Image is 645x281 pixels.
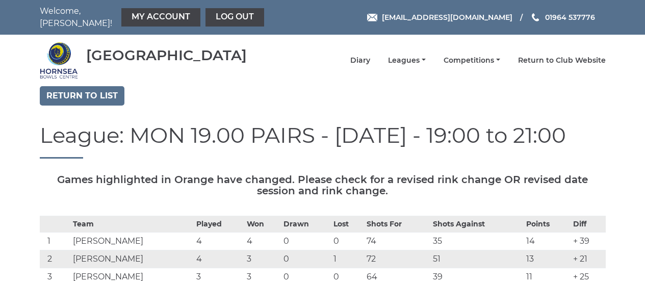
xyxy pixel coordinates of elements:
td: + 21 [571,250,606,268]
td: + 39 [571,233,606,250]
h1: League: MON 19.00 PAIRS - [DATE] - 19:00 to 21:00 [40,123,606,159]
a: Diary [350,56,370,65]
td: [PERSON_NAME] [70,233,194,250]
a: Return to Club Website [518,56,606,65]
td: 13 [524,250,571,268]
th: Diff [571,216,606,233]
th: Lost [331,216,364,233]
th: Won [244,216,281,233]
nav: Welcome, [PERSON_NAME]! [40,5,267,30]
td: 4 [244,233,281,250]
td: 51 [430,250,524,268]
div: [GEOGRAPHIC_DATA] [86,47,247,63]
a: Return to list [40,86,124,106]
th: Shots Against [430,216,524,233]
td: 1 [40,233,71,250]
th: Played [194,216,244,233]
td: 0 [281,250,331,268]
a: Phone us 01964 537776 [530,12,595,23]
td: 2 [40,250,71,268]
td: 35 [430,233,524,250]
a: Email [EMAIL_ADDRESS][DOMAIN_NAME] [367,12,512,23]
td: [PERSON_NAME] [70,250,194,268]
a: Leagues [388,56,426,65]
td: 3 [244,250,281,268]
td: 14 [524,233,571,250]
td: 72 [364,250,430,268]
span: 01964 537776 [545,13,595,22]
a: My Account [121,8,200,27]
span: [EMAIL_ADDRESS][DOMAIN_NAME] [382,13,512,22]
td: 0 [281,233,331,250]
td: 74 [364,233,430,250]
th: Drawn [281,216,331,233]
td: 1 [331,250,364,268]
a: Log out [205,8,264,27]
img: Hornsea Bowls Centre [40,41,78,80]
h5: Games highlighted in Orange have changed. Please check for a revised rink change OR revised date ... [40,174,606,196]
td: 4 [194,250,244,268]
a: Competitions [444,56,500,65]
img: Phone us [532,13,539,21]
th: Shots For [364,216,430,233]
th: Team [70,216,194,233]
td: 4 [194,233,244,250]
td: 0 [331,233,364,250]
img: Email [367,14,377,21]
th: Points [524,216,571,233]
